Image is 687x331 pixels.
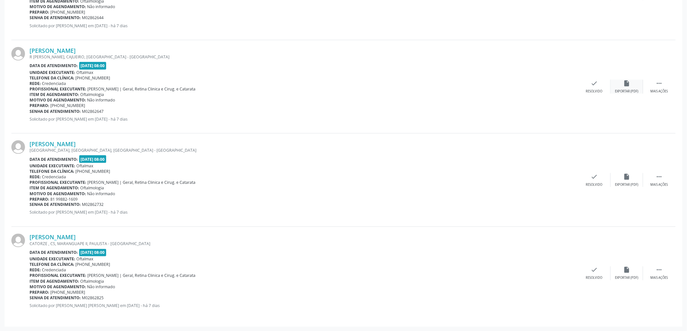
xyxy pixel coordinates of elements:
b: Profissional executante: [30,86,86,92]
p: Solicitado por [PERSON_NAME] em [DATE] - há 7 dias [30,116,578,122]
b: Item de agendamento: [30,92,79,97]
span: M02862647 [82,109,104,114]
b: Motivo de agendamento: [30,4,86,9]
div: Mais ações [651,183,668,187]
span: Credenciada [42,267,66,273]
b: Item de agendamento: [30,185,79,191]
div: Mais ações [651,276,668,280]
p: Solicitado por [PERSON_NAME] em [DATE] - há 7 dias [30,210,578,215]
b: Unidade executante: [30,256,75,262]
span: [PHONE_NUMBER] [76,169,110,174]
img: img [11,234,25,247]
div: R [PERSON_NAME], CAJUEIRO, [GEOGRAPHIC_DATA] - [GEOGRAPHIC_DATA] [30,54,578,60]
span: Oftalmax [77,163,94,169]
div: Exportar (PDF) [615,89,639,94]
b: Senha de atendimento: [30,295,81,301]
i:  [656,80,663,87]
b: Preparo: [30,290,49,295]
span: Não informado [87,284,115,290]
b: Preparo: [30,9,49,15]
b: Motivo de agendamento: [30,97,86,103]
a: [PERSON_NAME] [30,140,76,148]
span: [PHONE_NUMBER] [51,290,85,295]
img: img [11,47,25,61]
span: [PHONE_NUMBER] [76,262,110,267]
b: Motivo de agendamento: [30,284,86,290]
span: Não informado [87,97,115,103]
i:  [656,173,663,180]
a: [PERSON_NAME] [30,234,76,241]
div: Mais ações [651,89,668,94]
span: Oftalmax [77,256,94,262]
span: 81 99882-1609 [51,196,78,202]
i: check [591,173,598,180]
i: check [591,266,598,274]
i: check [591,80,598,87]
span: Não informado [87,191,115,196]
div: Resolvido [586,89,603,94]
span: Oftalmologia [81,185,104,191]
b: Data de atendimento: [30,157,78,162]
b: Unidade executante: [30,163,75,169]
span: M02862644 [82,15,104,20]
b: Telefone da clínica: [30,169,74,174]
span: Oftalmologia [81,92,104,97]
b: Preparo: [30,196,49,202]
i: insert_drive_file [623,173,631,180]
span: [PERSON_NAME] | Geral, Retina Clinica e Cirug. e Catarata [88,180,196,185]
b: Unidade executante: [30,70,75,75]
div: Exportar (PDF) [615,183,639,187]
b: Data de atendimento: [30,63,78,68]
span: [DATE] 08:00 [79,155,106,163]
b: Senha de atendimento: [30,202,81,207]
b: Rede: [30,267,41,273]
div: Resolvido [586,276,603,280]
img: img [11,140,25,154]
p: Solicitado por [PERSON_NAME] em [DATE] - há 7 dias [30,23,578,29]
p: Solicitado por [PERSON_NAME] [PERSON_NAME] em [DATE] - há 7 dias [30,303,578,309]
span: Não informado [87,4,115,9]
b: Profissional executante: [30,273,86,278]
span: Credenciada [42,81,66,86]
a: [PERSON_NAME] [30,47,76,54]
i: insert_drive_file [623,80,631,87]
span: [PHONE_NUMBER] [51,9,85,15]
b: Rede: [30,174,41,180]
span: Oftalmologia [81,279,104,284]
span: [DATE] 08:00 [79,249,106,256]
b: Item de agendamento: [30,279,79,284]
div: Resolvido [586,183,603,187]
span: M02862732 [82,202,104,207]
b: Telefone da clínica: [30,262,74,267]
b: Profissional executante: [30,180,86,185]
span: [PHONE_NUMBER] [51,103,85,108]
span: Oftalmax [77,70,94,75]
i:  [656,266,663,274]
b: Data de atendimento: [30,250,78,255]
span: M02862825 [82,295,104,301]
b: Senha de atendimento: [30,15,81,20]
b: Senha de atendimento: [30,109,81,114]
span: [PERSON_NAME] | Geral, Retina Clinica e Cirug. e Catarata [88,86,196,92]
span: [DATE] 08:00 [79,62,106,69]
span: Credenciada [42,174,66,180]
b: Telefone da clínica: [30,75,74,81]
b: Rede: [30,81,41,86]
b: Preparo: [30,103,49,108]
div: [GEOGRAPHIC_DATA], [GEOGRAPHIC_DATA], [GEOGRAPHIC_DATA] - [GEOGRAPHIC_DATA] [30,148,578,153]
div: CATORZE , CS, MARANGUAPE II, PAULISTA - [GEOGRAPHIC_DATA] [30,241,578,247]
div: Exportar (PDF) [615,276,639,280]
i: insert_drive_file [623,266,631,274]
span: [PERSON_NAME] | Geral, Retina Clinica e Cirug. e Catarata [88,273,196,278]
b: Motivo de agendamento: [30,191,86,196]
span: [PHONE_NUMBER] [76,75,110,81]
